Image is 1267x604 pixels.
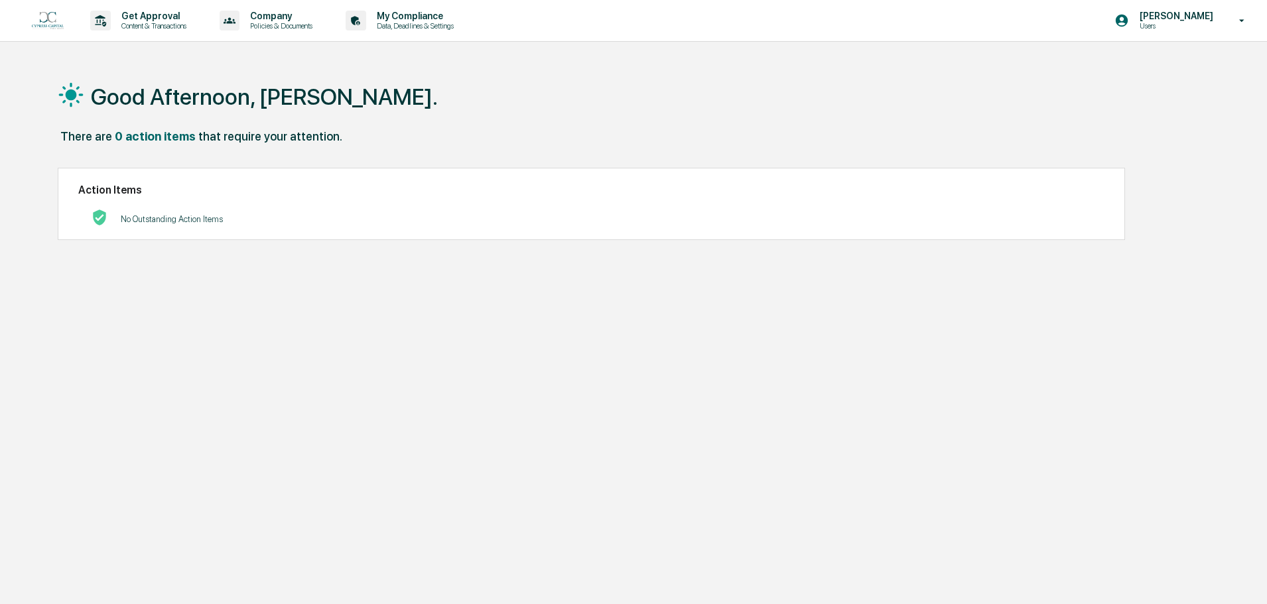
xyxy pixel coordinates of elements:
[111,21,193,30] p: Content & Transactions
[239,21,319,30] p: Policies & Documents
[32,12,64,30] img: logo
[198,129,342,143] div: that require your attention.
[239,11,319,21] p: Company
[111,11,193,21] p: Get Approval
[60,129,112,143] div: There are
[366,21,460,30] p: Data, Deadlines & Settings
[91,84,438,110] h1: Good Afternoon, [PERSON_NAME].
[121,214,223,224] p: No Outstanding Action Items
[1129,21,1220,30] p: Users
[78,184,1104,196] h2: Action Items
[1129,11,1220,21] p: [PERSON_NAME]
[366,11,460,21] p: My Compliance
[92,210,107,225] img: No Actions logo
[115,129,196,143] div: 0 action items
